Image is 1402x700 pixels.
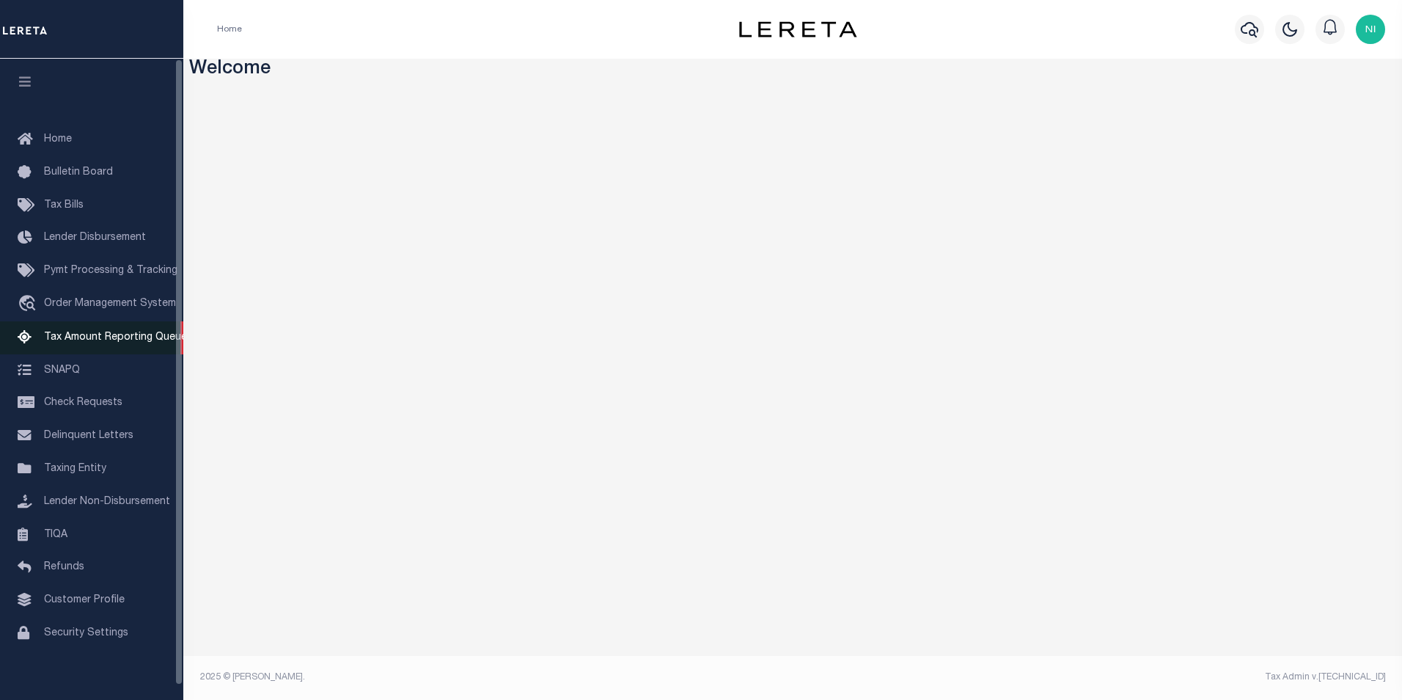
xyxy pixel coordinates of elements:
[44,595,125,605] span: Customer Profile
[804,671,1386,684] div: Tax Admin v.[TECHNICAL_ID]
[44,332,187,343] span: Tax Amount Reporting Queue
[44,529,67,539] span: TIQA
[18,295,41,314] i: travel_explore
[44,134,72,145] span: Home
[1356,15,1385,44] img: svg+xml;base64,PHN2ZyB4bWxucz0iaHR0cDovL3d3dy53My5vcmcvMjAwMC9zdmciIHBvaW50ZXItZXZlbnRzPSJub25lIi...
[44,562,84,572] span: Refunds
[44,497,170,507] span: Lender Non-Disbursement
[44,266,177,276] span: Pymt Processing & Tracking
[44,233,146,243] span: Lender Disbursement
[44,365,80,375] span: SNAPQ
[189,671,793,684] div: 2025 © [PERSON_NAME].
[217,23,242,36] li: Home
[189,59,1397,81] h3: Welcome
[44,464,106,474] span: Taxing Entity
[44,299,176,309] span: Order Management System
[44,200,84,211] span: Tax Bills
[44,167,113,178] span: Bulletin Board
[44,628,128,638] span: Security Settings
[44,398,122,408] span: Check Requests
[44,431,133,441] span: Delinquent Letters
[739,21,856,37] img: logo-dark.svg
